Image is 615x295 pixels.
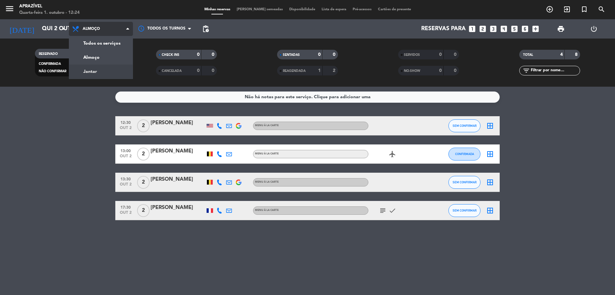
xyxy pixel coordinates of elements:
[236,179,242,185] img: google-logo.png
[234,8,286,11] span: [PERSON_NAME] semeadas
[39,70,66,73] span: NÃO CONFIRMAR
[375,8,414,11] span: Cartões de presente
[5,4,14,16] button: menu
[83,27,100,31] span: Almoço
[236,123,242,129] img: google-logo.png
[486,207,494,214] i: border_all
[318,52,321,57] strong: 0
[454,52,458,57] strong: 0
[389,207,396,214] i: check
[137,204,150,217] span: 2
[580,5,588,13] i: turned_in_not
[197,68,200,73] strong: 0
[212,52,216,57] strong: 0
[531,25,540,33] i: add_box
[389,150,396,158] i: airplanemode_active
[118,211,134,218] span: out 2
[118,182,134,190] span: out 2
[201,8,234,11] span: Minhas reservas
[560,52,563,57] strong: 4
[255,124,279,127] span: Menu À La Carte
[421,26,466,32] span: Reservas para
[255,209,279,212] span: Menu À La Carte
[575,52,579,57] strong: 8
[19,3,80,10] div: Aprazível
[118,175,134,182] span: 13:30
[202,25,209,33] span: pending_actions
[448,119,480,132] button: SEM CONFIRMAR
[255,181,279,183] span: Menu À La Carte
[468,25,476,33] i: looks_one
[333,68,337,73] strong: 2
[500,25,508,33] i: looks_4
[489,25,497,33] i: looks_3
[137,176,150,189] span: 2
[286,8,318,11] span: Disponibilidade
[590,25,598,33] i: power_settings_new
[577,19,610,39] div: LOG OUT
[521,25,529,33] i: looks_6
[439,68,442,73] strong: 0
[69,65,133,79] a: Jantar
[379,207,387,214] i: subject
[523,53,533,56] span: TOTAL
[118,118,134,126] span: 12:30
[118,154,134,161] span: out 2
[60,25,67,33] i: arrow_drop_down
[255,152,279,155] span: Menu À La Carte
[118,126,134,133] span: out 2
[118,203,134,211] span: 17:30
[486,122,494,130] i: border_all
[404,53,420,56] span: SERVIDOS
[245,93,371,101] div: Não há notas para este serviço. Clique para adicionar uma
[453,209,477,212] span: SEM CONFIRMAR
[318,8,349,11] span: Lista de espera
[530,67,580,74] input: Filtrar por nome...
[5,4,14,13] i: menu
[69,36,133,50] a: Todos os serviços
[546,5,553,13] i: add_circle_outline
[510,25,519,33] i: looks_5
[151,147,205,155] div: [PERSON_NAME]
[333,52,337,57] strong: 0
[318,68,321,73] strong: 1
[69,50,133,65] a: Almoço
[448,204,480,217] button: SEM CONFIRMAR
[522,67,530,74] i: filter_list
[162,69,182,73] span: CANCELADA
[197,52,200,57] strong: 0
[479,25,487,33] i: looks_two
[454,68,458,73] strong: 0
[598,5,605,13] i: search
[137,148,150,161] span: 2
[439,52,442,57] strong: 0
[39,62,61,65] span: CONFIRMADA
[162,53,179,56] span: CHECK INS
[557,25,565,33] span: print
[212,68,216,73] strong: 0
[404,69,420,73] span: NO-SHOW
[283,53,300,56] span: SENTADAS
[5,22,39,36] i: [DATE]
[486,150,494,158] i: border_all
[448,176,480,189] button: SEM CONFIRMAR
[486,178,494,186] i: border_all
[455,152,474,156] span: CONFIRMADA
[283,69,306,73] span: REAGENDADA
[151,175,205,184] div: [PERSON_NAME]
[39,52,58,56] span: RESERVADO
[151,119,205,127] div: [PERSON_NAME]
[448,148,480,161] button: CONFIRMADA
[453,124,477,127] span: SEM CONFIRMAR
[563,5,571,13] i: exit_to_app
[19,10,80,16] div: Quarta-feira 1. outubro - 12:24
[453,180,477,184] span: SEM CONFIRMAR
[151,204,205,212] div: [PERSON_NAME]
[118,147,134,154] span: 13:00
[349,8,375,11] span: Pré-acessos
[137,119,150,132] span: 2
